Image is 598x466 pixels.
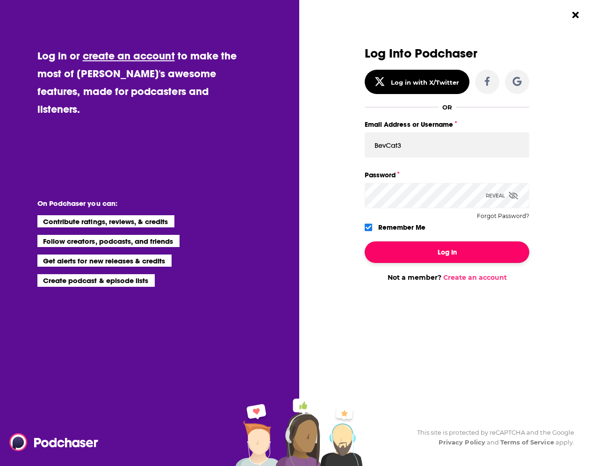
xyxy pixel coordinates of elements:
[365,273,529,282] div: Not a member?
[37,255,172,267] li: Get alerts for new releases & credits
[442,103,452,111] div: OR
[365,241,529,263] button: Log In
[500,438,554,446] a: Terms of Service
[365,132,529,158] input: Email Address or Username
[365,169,529,181] label: Password
[9,433,99,451] img: Podchaser - Follow, Share and Rate Podcasts
[83,49,175,62] a: create an account
[365,47,529,60] h3: Log Into Podchaser
[378,221,425,233] label: Remember Me
[567,6,584,24] button: Close Button
[365,118,529,131] label: Email Address or Username
[37,215,175,227] li: Contribute ratings, reviews, & credits
[486,183,518,208] div: Reveal
[391,79,460,86] div: Log in with X/Twitter
[9,433,92,451] a: Podchaser - Follow, Share and Rate Podcasts
[37,235,180,247] li: Follow creators, podcasts, and friends
[37,274,155,286] li: Create podcast & episode lists
[37,199,224,208] li: On Podchaser you can:
[365,70,469,94] button: Log in with X/Twitter
[439,438,485,446] a: Privacy Policy
[410,428,574,447] div: This site is protected by reCAPTCHA and the Google and apply.
[443,273,507,282] a: Create an account
[477,213,529,219] button: Forgot Password?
